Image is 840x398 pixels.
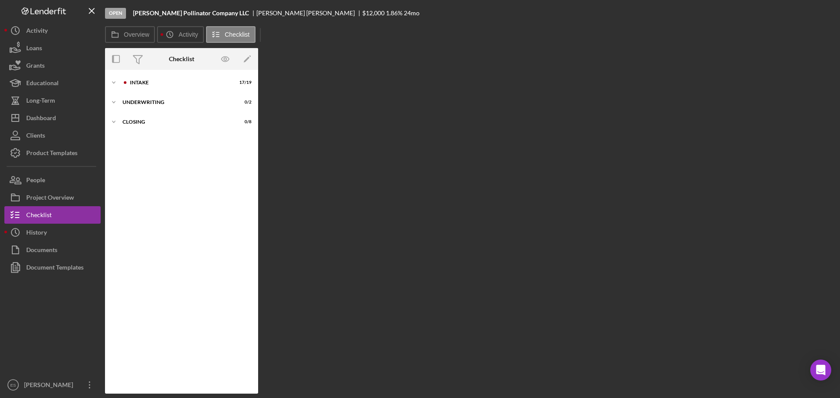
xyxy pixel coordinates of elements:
[122,100,230,105] div: Underwriting
[22,376,79,396] div: [PERSON_NAME]
[10,383,16,388] text: ES
[26,259,84,278] div: Document Templates
[4,22,101,39] button: Activity
[236,80,252,85] div: 17 / 19
[105,26,155,43] button: Overview
[26,127,45,146] div: Clients
[4,144,101,162] button: Product Templates
[4,127,101,144] button: Clients
[4,57,101,74] button: Grants
[206,26,255,43] button: Checklist
[124,31,149,38] label: Overview
[810,360,831,381] div: Open Intercom Messenger
[133,10,249,17] b: [PERSON_NAME] Pollinator Company LLC
[130,80,230,85] div: Intake
[4,376,101,394] button: ES[PERSON_NAME]
[4,224,101,241] button: History
[157,26,203,43] button: Activity
[4,189,101,206] button: Project Overview
[26,57,45,76] div: Grants
[26,171,45,191] div: People
[26,92,55,111] div: Long-Term
[225,31,250,38] label: Checklist
[178,31,198,38] label: Activity
[26,224,47,243] div: History
[256,10,362,17] div: [PERSON_NAME] [PERSON_NAME]
[169,55,194,62] div: Checklist
[4,92,101,109] button: Long-Term
[4,259,101,276] button: Document Templates
[26,39,42,59] div: Loans
[362,9,385,17] span: $12,000
[26,206,52,226] div: Checklist
[122,119,230,125] div: Closing
[404,10,420,17] div: 24 mo
[4,39,101,57] button: Loans
[4,171,101,189] button: People
[105,8,126,19] div: Open
[4,74,101,92] button: Educational
[4,206,101,224] button: Checklist
[236,119,252,125] div: 0 / 8
[4,109,101,127] button: Dashboard
[26,144,77,164] div: Product Templates
[236,100,252,105] div: 0 / 2
[26,241,57,261] div: Documents
[26,22,48,42] div: Activity
[386,10,402,17] div: 1.86 %
[4,241,101,259] button: Documents
[26,109,56,129] div: Dashboard
[26,189,74,208] div: Project Overview
[26,74,59,94] div: Educational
